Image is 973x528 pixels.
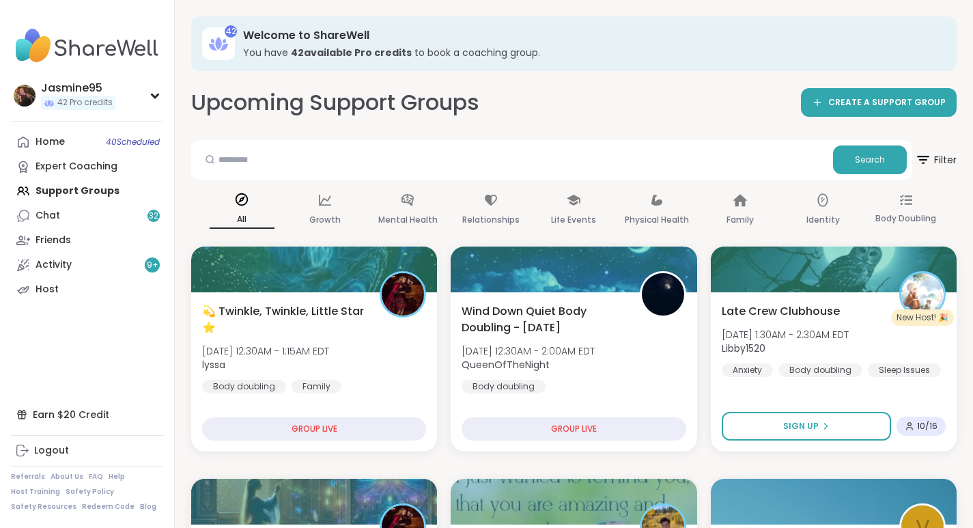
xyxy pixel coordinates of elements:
[382,273,424,316] img: lyssa
[36,258,72,272] div: Activity
[106,137,160,148] span: 40 Scheduled
[462,417,686,441] div: GROUP LIVE
[801,88,957,117] a: CREATE A SUPPORT GROUP
[915,140,957,180] button: Filter
[462,212,520,228] p: Relationships
[34,444,69,458] div: Logout
[722,328,849,342] span: [DATE] 1:30AM - 2:30AM EDT
[11,277,163,302] a: Host
[292,380,341,393] div: Family
[462,358,550,372] b: QueenOfTheNight
[202,303,365,336] span: 💫 Twinkle, Twinkle, Little Star ⭐️
[625,212,689,228] p: Physical Health
[778,363,862,377] div: Body doubling
[51,472,83,482] a: About Us
[89,472,103,482] a: FAQ
[14,85,36,107] img: Jasmine95
[149,210,158,222] span: 32
[855,154,885,166] span: Search
[202,358,225,372] b: lyssa
[36,283,59,296] div: Host
[551,212,596,228] p: Life Events
[225,25,237,38] div: 42
[722,363,773,377] div: Anxiety
[11,130,163,154] a: Home40Scheduled
[36,160,117,173] div: Expert Coaching
[833,145,907,174] button: Search
[462,303,624,336] span: Wind Down Quiet Body Doubling - [DATE]
[11,502,76,512] a: Safety Resources
[57,97,113,109] span: 42 Pro credits
[11,22,163,70] img: ShareWell Nav Logo
[36,209,60,223] div: Chat
[11,204,163,228] a: Chat32
[109,472,125,482] a: Help
[11,402,163,427] div: Earn $20 Credit
[66,487,114,497] a: Safety Policy
[642,273,684,316] img: QueenOfTheNight
[917,421,937,432] span: 10 / 16
[806,212,840,228] p: Identity
[202,417,426,441] div: GROUP LIVE
[915,143,957,176] span: Filter
[243,46,937,59] h3: You have to book a coaching group.
[82,502,135,512] a: Redeem Code
[11,439,163,463] a: Logout
[462,344,595,358] span: [DATE] 12:30AM - 2:00AM EDT
[891,309,954,326] div: New Host! 🎉
[783,420,819,432] span: Sign Up
[11,487,60,497] a: Host Training
[36,135,65,149] div: Home
[828,97,946,109] span: CREATE A SUPPORT GROUP
[11,253,163,277] a: Activity9+
[140,502,156,512] a: Blog
[147,260,158,271] span: 9 +
[202,380,286,393] div: Body doubling
[901,273,944,316] img: Libby1520
[11,228,163,253] a: Friends
[243,28,937,43] h3: Welcome to ShareWell
[291,46,412,59] b: 42 available Pro credit s
[875,210,936,227] p: Body Doubling
[11,472,45,482] a: Referrals
[727,212,754,228] p: Family
[722,342,765,355] b: Libby1520
[191,87,479,118] h2: Upcoming Support Groups
[202,344,329,358] span: [DATE] 12:30AM - 1:15AM EDT
[309,212,341,228] p: Growth
[868,363,941,377] div: Sleep Issues
[36,234,71,247] div: Friends
[462,380,546,393] div: Body doubling
[722,303,840,320] span: Late Crew Clubhouse
[210,211,274,229] p: All
[41,81,115,96] div: Jasmine95
[11,154,163,179] a: Expert Coaching
[378,212,438,228] p: Mental Health
[722,412,891,441] button: Sign Up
